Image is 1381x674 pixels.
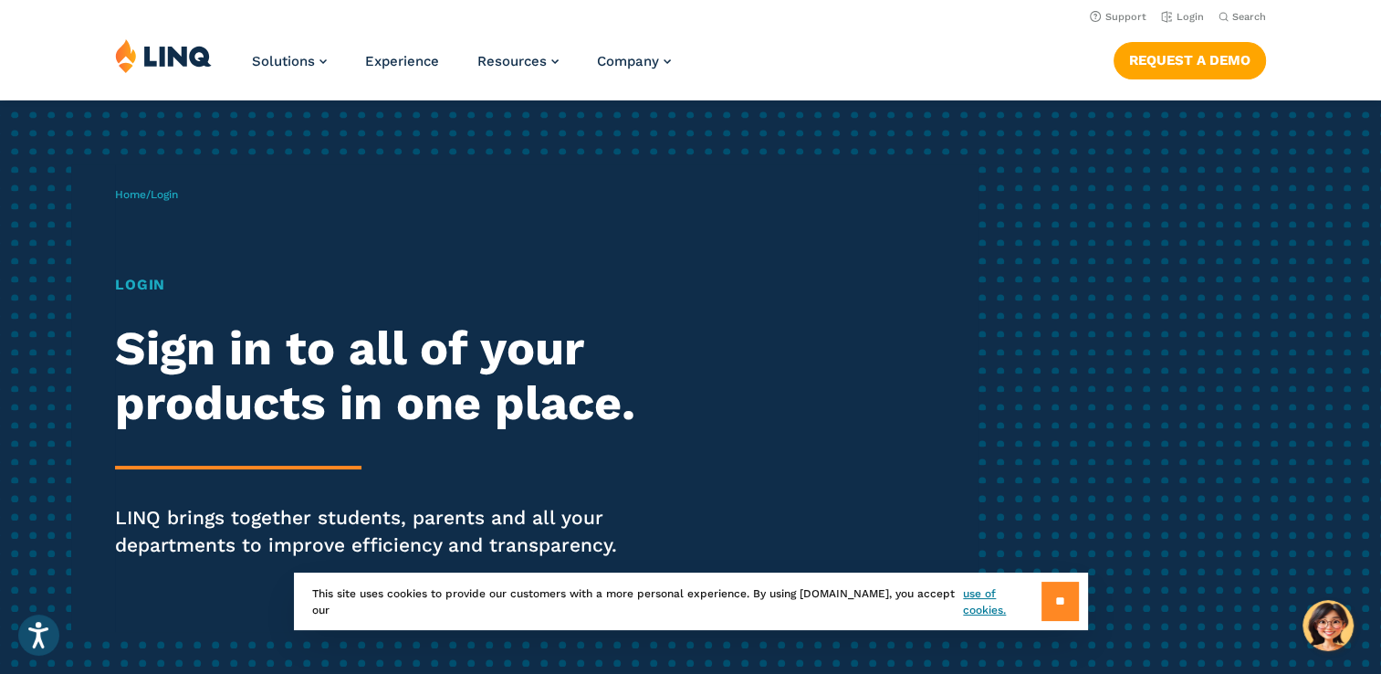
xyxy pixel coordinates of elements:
a: use of cookies. [963,585,1041,618]
nav: Primary Navigation [252,38,671,99]
button: Open Search Bar [1219,10,1266,24]
a: Company [597,53,671,69]
span: Company [597,53,659,69]
button: Hello, have a question? Let’s chat. [1303,600,1354,651]
p: LINQ brings together students, parents and all your departments to improve efficiency and transpa... [115,504,647,559]
a: Home [115,188,146,201]
img: LINQ | K‑12 Software [115,38,212,73]
a: Support [1090,11,1146,23]
span: Login [151,188,178,201]
span: Search [1232,11,1266,23]
span: Solutions [252,53,315,69]
a: Resources [477,53,559,69]
a: Login [1161,11,1204,23]
span: Resources [477,53,547,69]
h1: Login [115,274,647,296]
a: Experience [365,53,439,69]
div: This site uses cookies to provide our customers with a more personal experience. By using [DOMAIN... [294,573,1088,630]
span: / [115,188,178,201]
a: Request a Demo [1114,42,1266,79]
nav: Button Navigation [1114,38,1266,79]
a: Solutions [252,53,327,69]
h2: Sign in to all of your products in one place. [115,321,647,431]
